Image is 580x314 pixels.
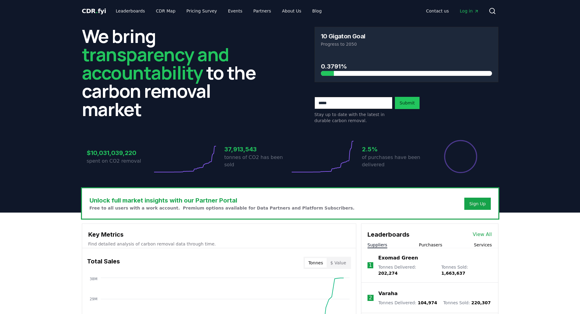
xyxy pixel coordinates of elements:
p: Stay up to date with the latest in durable carbon removal. [315,111,392,124]
h3: 37,913,543 [224,145,290,154]
h3: Leaderboards [367,230,410,239]
span: 1,663,637 [441,271,465,276]
div: Percentage of sales delivered [444,139,478,174]
h3: Unlock full market insights with our Partner Portal [90,196,355,205]
a: View All [473,231,492,238]
button: Services [474,242,492,248]
button: $ Value [327,258,350,268]
a: Leaderboards [111,5,150,16]
p: of purchases have been delivered [362,154,428,168]
h3: Total Sales [87,257,120,269]
a: Pricing Survey [181,5,222,16]
nav: Main [111,5,326,16]
a: Blog [308,5,327,16]
p: Find detailed analysis of carbon removal data through time. [88,241,350,247]
span: 202,274 [378,271,398,276]
p: Free to all users with a work account. Premium options available for Data Partners and Platform S... [90,205,355,211]
p: Tonnes Sold : [441,264,492,276]
p: spent on CO2 removal [87,157,153,165]
a: Log in [455,5,483,16]
p: 2 [369,294,372,302]
button: Submit [395,97,420,109]
tspan: 29M [90,297,97,301]
p: Tonnes Delivered : [378,300,437,306]
p: 1 [369,262,372,269]
button: Tonnes [305,258,327,268]
h3: Key Metrics [88,230,350,239]
span: . [96,7,98,15]
a: Contact us [421,5,454,16]
span: 104,974 [418,300,437,305]
nav: Main [421,5,483,16]
h3: 0.3791% [321,62,492,71]
button: Suppliers [367,242,387,248]
p: Progress to 2050 [321,41,492,47]
tspan: 38M [90,277,97,281]
h3: 2.5% [362,145,428,154]
span: Log in [460,8,479,14]
a: Partners [248,5,276,16]
a: Varaha [378,290,398,297]
a: CDR.fyi [82,7,106,15]
a: About Us [277,5,306,16]
a: Events [223,5,247,16]
p: Tonnes Delivered : [378,264,435,276]
span: 220,307 [471,300,491,305]
button: Purchasers [419,242,442,248]
a: Sign Up [469,201,486,207]
span: transparency and accountability [82,42,229,85]
a: CDR Map [151,5,180,16]
h3: $10,031,039,220 [87,148,153,157]
p: Tonnes Sold : [443,300,491,306]
a: Exomad Green [378,254,418,262]
h3: 10 Gigaton Goal [321,33,365,39]
p: tonnes of CO2 has been sold [224,154,290,168]
h2: We bring to the carbon removal market [82,27,266,118]
span: CDR fyi [82,7,106,15]
button: Sign Up [464,198,490,210]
